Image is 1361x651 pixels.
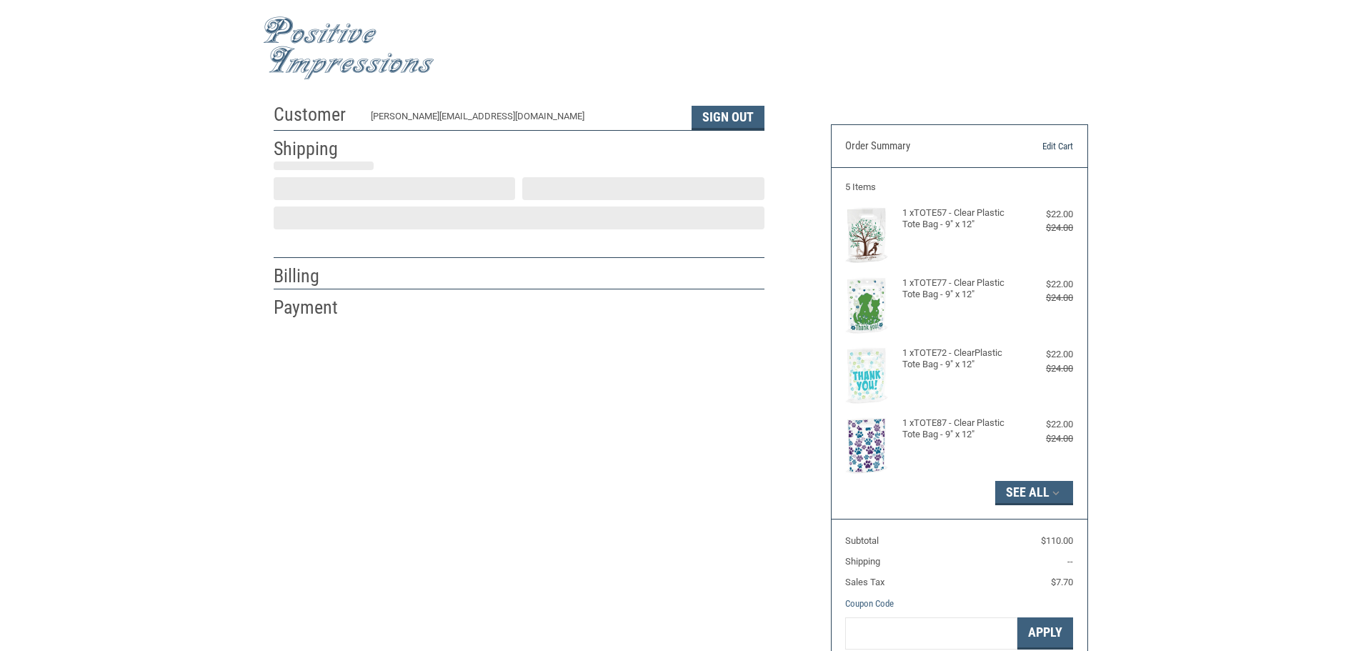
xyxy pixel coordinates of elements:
[995,481,1073,505] button: See All
[371,109,677,130] div: [PERSON_NAME][EMAIL_ADDRESS][DOMAIN_NAME]
[845,598,894,609] a: Coupon Code
[1016,362,1073,376] div: $24.00
[274,296,357,319] h2: Payment
[1016,207,1073,222] div: $22.00
[845,139,1000,154] h3: Order Summary
[902,417,1013,441] h4: 1 x TOTE87 - Clear Plastic Tote Bag - 9" x 12"
[1017,617,1073,650] button: Apply
[845,617,1017,650] input: Gift Certificate or Coupon Code
[1016,291,1073,305] div: $24.00
[1051,577,1073,587] span: $7.70
[845,535,879,546] span: Subtotal
[845,182,1073,193] h3: 5 Items
[274,264,357,288] h2: Billing
[1041,535,1073,546] span: $110.00
[845,556,880,567] span: Shipping
[1000,139,1073,154] a: Edit Cart
[1016,347,1073,362] div: $22.00
[845,577,884,587] span: Sales Tax
[1016,417,1073,432] div: $22.00
[1016,277,1073,292] div: $22.00
[692,106,764,130] button: Sign Out
[263,16,434,80] img: Positive Impressions
[274,103,357,126] h2: Customer
[1016,221,1073,235] div: $24.00
[902,207,1013,231] h4: 1 x TOTE57 - Clear Plastic Tote Bag - 9" x 12"
[902,277,1013,301] h4: 1 x TOTE77 - Clear Plastic Tote Bag - 9" x 12"
[1067,556,1073,567] span: --
[902,347,1013,371] h4: 1 x TOTE72 - ClearPlastic Tote Bag - 9" x 12"
[274,137,357,161] h2: Shipping
[1016,432,1073,446] div: $24.00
